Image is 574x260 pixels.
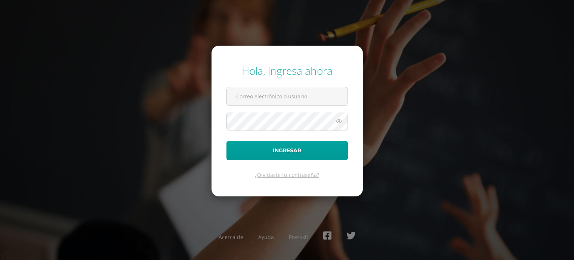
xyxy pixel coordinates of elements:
a: Ayuda [258,233,274,241]
a: Presskit [289,233,308,241]
div: Hola, ingresa ahora [226,64,348,78]
button: Ingresar [226,141,348,160]
a: Acerca de [219,233,243,241]
input: Correo electrónico o usuario [227,87,348,105]
a: ¿Olvidaste tu contraseña? [255,171,319,178]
